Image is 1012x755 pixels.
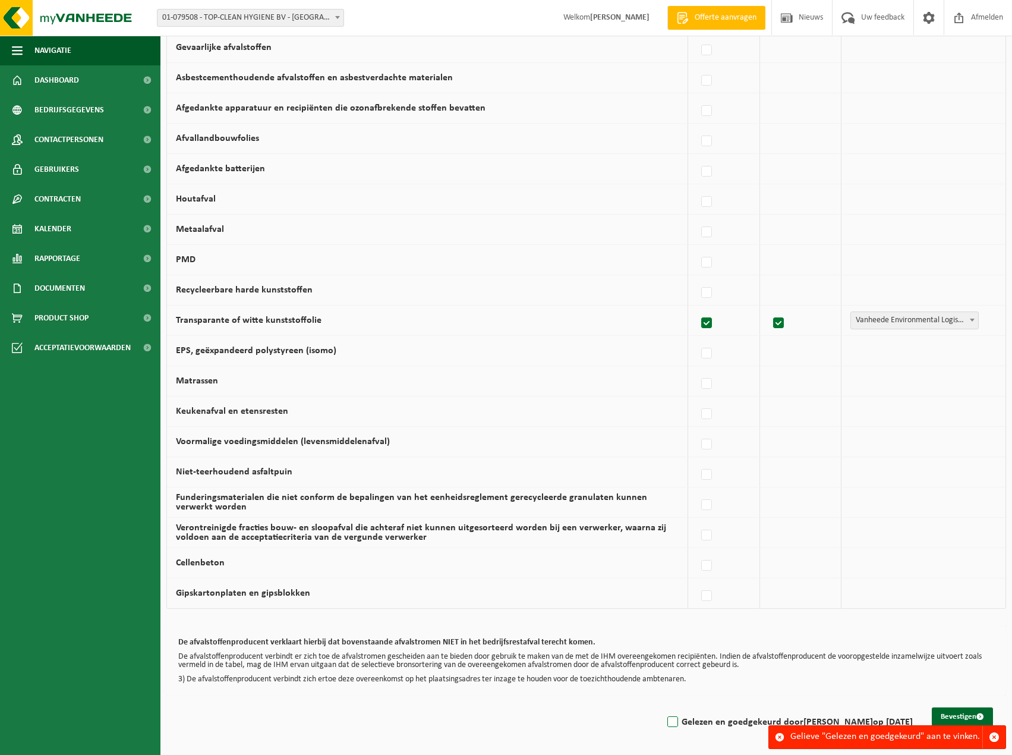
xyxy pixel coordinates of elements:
button: Bevestigen [932,707,993,726]
span: Vanheede Environmental Logistics [851,312,978,329]
b: De afvalstoffenproducent verklaart hierbij dat bovenstaande afvalstromen NIET in het bedrijfsrest... [178,638,595,647]
span: 01-079508 - TOP-CLEAN HYGIENE BV - KORTRIJK [157,9,344,27]
span: Kalender [34,214,71,244]
span: Contactpersonen [34,125,103,155]
label: Recycleerbare harde kunststoffen [176,285,313,295]
span: Offerte aanvragen [692,12,759,24]
label: PMD [176,255,196,265]
label: Niet-teerhoudend asfaltpuin [176,467,292,477]
label: Afgedankte batterijen [176,164,265,174]
span: 01-079508 - TOP-CLEAN HYGIENE BV - KORTRIJK [157,10,343,26]
label: Afgedankte apparatuur en recipiënten die ozonafbrekende stoffen bevatten [176,103,485,113]
span: Documenten [34,273,85,303]
label: EPS, geëxpandeerd polystyreen (isomo) [176,346,336,356]
label: Voormalige voedingsmiddelen (levensmiddelenafval) [176,437,390,446]
label: Asbestcementhoudende afvalstoffen en asbestverdachte materialen [176,73,453,83]
label: Cellenbeton [176,558,225,568]
label: Gelezen en goedgekeurd door op [DATE] [665,713,913,731]
label: Keukenafval en etensresten [176,407,288,416]
p: 3) De afvalstoffenproducent verbindt zich ertoe deze overeenkomst op het plaatsingsadres ter inza... [178,675,994,684]
strong: [PERSON_NAME] [803,718,873,727]
span: Navigatie [34,36,71,65]
label: Houtafval [176,194,216,204]
span: Bedrijfsgegevens [34,95,104,125]
span: Acceptatievoorwaarden [34,333,131,363]
label: Matrassen [176,376,218,386]
strong: [PERSON_NAME] [590,13,650,22]
div: Gelieve "Gelezen en goedgekeurd" aan te vinken. [790,726,982,748]
label: Afvallandbouwfolies [176,134,259,143]
label: Verontreinigde fracties bouw- en sloopafval die achteraf niet kunnen uitgesorteerd worden bij een... [176,523,666,542]
label: Metaalafval [176,225,224,234]
span: Product Shop [34,303,89,333]
p: De afvalstoffenproducent verbindt er zich toe de afvalstromen gescheiden aan te bieden door gebru... [178,653,994,669]
label: Funderingsmaterialen die niet conform de bepalingen van het eenheidsreglement gerecycleerde granu... [176,493,647,512]
span: Rapportage [34,244,80,273]
span: Contracten [34,184,81,214]
span: Gebruikers [34,155,79,184]
label: Gevaarlijke afvalstoffen [176,43,272,52]
span: Vanheede Environmental Logistics [850,312,979,329]
span: Dashboard [34,65,79,95]
label: Transparante of witte kunststoffolie [176,316,321,325]
label: Gipskartonplaten en gipsblokken [176,589,310,598]
a: Offerte aanvragen [667,6,765,30]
